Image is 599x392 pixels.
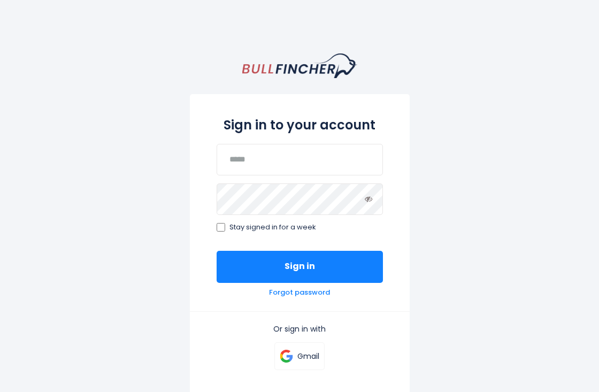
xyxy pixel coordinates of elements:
input: Stay signed in for a week [217,223,225,232]
p: Or sign in with [217,324,383,334]
span: Stay signed in for a week [229,223,316,232]
h2: Sign in to your account [217,118,383,133]
p: Gmail [297,351,319,361]
a: homepage [242,53,357,78]
button: Sign in [217,251,383,283]
a: Gmail [274,342,325,370]
a: Forgot password [269,288,330,297]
